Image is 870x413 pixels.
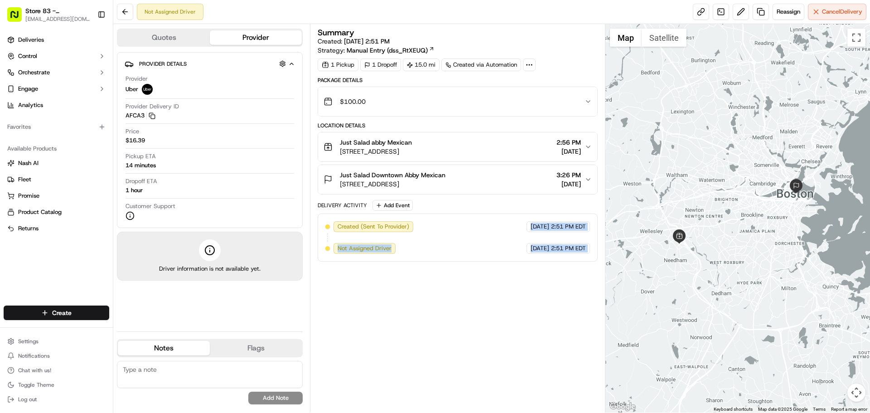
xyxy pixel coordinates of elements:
[318,132,597,161] button: Just Salad abby Mexican[STREET_ADDRESS]2:56 PM[DATE]
[4,82,109,96] button: Engage
[318,122,597,129] div: Location Details
[4,350,109,362] button: Notifications
[77,132,84,140] div: 💻
[18,367,51,374] span: Chat with us!
[610,29,642,47] button: Show street map
[118,341,210,355] button: Notes
[7,208,106,216] a: Product Catalog
[608,401,638,413] img: Google
[4,4,94,25] button: Store 83 - [GEOGRAPHIC_DATA] ([GEOGRAPHIC_DATA]) (Just Salad)[EMAIL_ADDRESS][DOMAIN_NAME]
[608,401,638,413] a: Open this area in Google Maps (opens a new window)
[642,29,686,47] button: Show satellite imagery
[847,384,865,402] button: Map camera controls
[340,170,445,180] span: Just Salad Downtown Abby Mexican
[318,202,367,209] div: Delivery Activity
[318,37,390,46] span: Created:
[4,335,109,348] button: Settings
[18,85,38,93] span: Engage
[126,177,157,185] span: Dropoff ETA
[25,15,92,23] button: [EMAIL_ADDRESS][DOMAIN_NAME]
[318,29,354,37] h3: Summary
[126,161,156,170] div: 14 minutes
[4,49,109,63] button: Control
[18,224,39,233] span: Returns
[4,205,109,219] button: Product Catalog
[64,153,110,160] a: Powered byPylon
[126,102,179,111] span: Provider Delivery ID
[551,244,586,253] span: 2:51 PM EDT
[9,36,165,51] p: Welcome 👋
[556,180,581,189] span: [DATE]
[126,136,145,145] span: $16.39
[18,68,50,77] span: Orchestrate
[210,30,302,45] button: Provider
[556,170,581,180] span: 3:26 PM
[347,46,428,55] span: Manual Entry (dss_RtXEUQ)
[4,141,109,156] div: Available Products
[4,221,109,236] button: Returns
[18,175,31,184] span: Fleet
[338,244,391,253] span: Not Assigned Driver
[822,8,862,16] span: Cancel Delivery
[318,165,597,194] button: Just Salad Downtown Abby Mexican[STREET_ADDRESS]3:26 PM[DATE]
[18,36,44,44] span: Deliveries
[18,208,62,216] span: Product Catalog
[7,175,106,184] a: Fleet
[126,75,148,83] span: Provider
[347,46,435,55] a: Manual Entry (dss_RtXEUQ)
[318,46,435,55] div: Strategy:
[25,6,92,15] button: Store 83 - [GEOGRAPHIC_DATA] ([GEOGRAPHIC_DATA]) (Just Salad)
[773,4,804,20] button: Reassign
[551,223,586,231] span: 2:51 PM EDT
[90,154,110,160] span: Pylon
[18,381,54,389] span: Toggle Theme
[52,308,72,317] span: Create
[126,152,156,160] span: Pickup ETA
[441,58,521,71] a: Created via Automation
[831,407,867,412] a: Report a map error
[4,98,109,112] a: Analytics
[18,131,69,141] span: Knowledge Base
[556,147,581,156] span: [DATE]
[344,37,390,45] span: [DATE] 2:51 PM
[126,127,139,136] span: Price
[24,58,163,68] input: Got a question? Start typing here...
[4,172,109,187] button: Fleet
[340,138,412,147] span: Just Salad abby Mexican
[18,338,39,345] span: Settings
[4,364,109,377] button: Chat with us!
[9,9,27,27] img: Nash
[4,393,109,406] button: Log out
[73,128,149,144] a: 💻API Documentation
[139,60,187,68] span: Provider Details
[318,58,358,71] div: 1 Pickup
[142,84,153,95] img: uber-new-logo.jpeg
[159,265,261,273] span: Driver information is not available yet.
[531,244,549,253] span: [DATE]
[318,77,597,84] div: Package Details
[714,406,753,413] button: Keyboard shortcuts
[372,200,413,211] button: Add Event
[18,159,39,167] span: Nash AI
[556,138,581,147] span: 2:56 PM
[9,87,25,103] img: 1736555255976-a54dd68f-1ca7-489b-9aae-adbdc363a1c4
[9,132,16,140] div: 📗
[338,223,409,231] span: Created (Sent To Provider)
[4,379,109,391] button: Toggle Theme
[18,101,43,109] span: Analytics
[5,128,73,144] a: 📗Knowledge Base
[31,96,115,103] div: We're available if you need us!
[4,156,109,170] button: Nash AI
[758,407,807,412] span: Map data ©2025 Google
[18,396,37,403] span: Log out
[813,407,826,412] a: Terms (opens in new tab)
[7,192,106,200] a: Promise
[340,180,445,189] span: [STREET_ADDRESS]
[4,33,109,47] a: Deliveries
[808,4,866,20] button: CancelDelivery
[18,192,39,200] span: Promise
[360,58,401,71] div: 1 Dropoff
[86,131,145,141] span: API Documentation
[403,58,440,71] div: 15.0 mi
